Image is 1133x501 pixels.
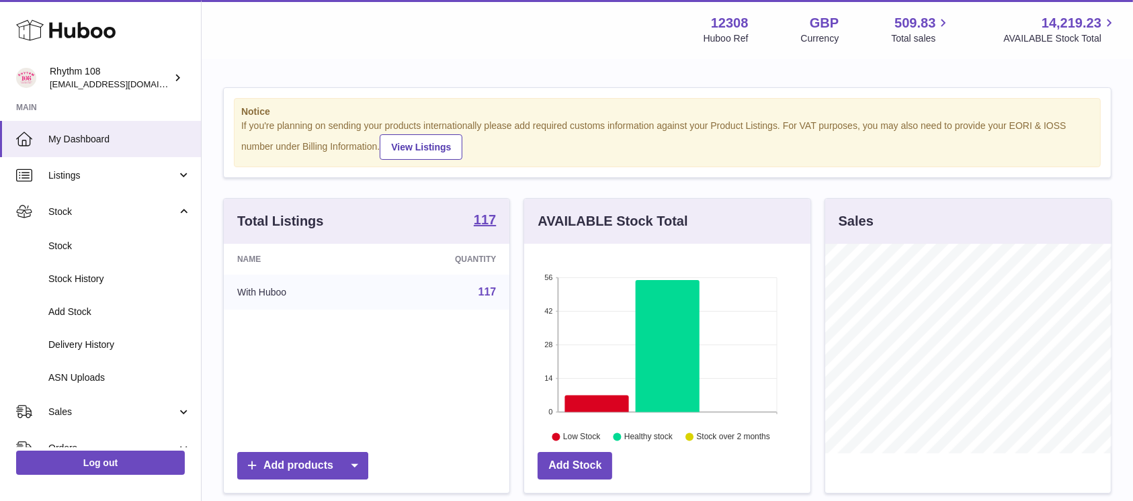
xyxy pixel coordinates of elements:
text: Low Stock [563,432,601,441]
strong: 12308 [711,14,749,32]
span: Sales [48,406,177,418]
span: Stock [48,206,177,218]
span: ASN Uploads [48,371,191,384]
strong: Notice [241,105,1093,118]
span: Add Stock [48,306,191,318]
text: 28 [545,340,553,349]
strong: 117 [474,213,496,226]
text: 42 [545,307,553,315]
div: If you're planning on sending your products internationally please add required customs informati... [241,120,1093,160]
span: My Dashboard [48,133,191,146]
span: Stock [48,240,191,253]
div: Rhythm 108 [50,65,171,91]
text: Healthy stock [624,432,673,441]
text: 56 [545,273,553,281]
div: Huboo Ref [704,32,749,45]
span: AVAILABLE Stock Total [1003,32,1117,45]
img: orders@rhythm108.com [16,68,36,88]
span: [EMAIL_ADDRESS][DOMAIN_NAME] [50,79,198,89]
a: Log out [16,451,185,475]
th: Name [224,244,374,275]
span: 509.83 [894,14,935,32]
div: Currency [801,32,839,45]
span: 14,219.23 [1042,14,1101,32]
a: 117 [478,286,497,298]
text: Stock over 2 months [697,432,770,441]
h3: Sales [839,212,874,230]
span: Orders [48,442,177,455]
a: View Listings [380,134,462,160]
td: With Huboo [224,275,374,310]
a: 14,219.23 AVAILABLE Stock Total [1003,14,1117,45]
a: 117 [474,213,496,229]
strong: GBP [810,14,839,32]
a: Add Stock [538,452,612,480]
h3: AVAILABLE Stock Total [538,212,687,230]
h3: Total Listings [237,212,324,230]
span: Delivery History [48,338,191,351]
span: Listings [48,169,177,182]
th: Quantity [374,244,509,275]
a: Add products [237,452,368,480]
text: 14 [545,374,553,382]
span: Stock History [48,273,191,285]
text: 0 [549,408,553,416]
a: 509.83 Total sales [891,14,951,45]
span: Total sales [891,32,951,45]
